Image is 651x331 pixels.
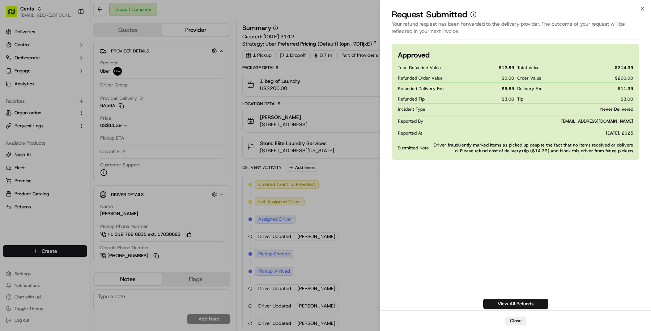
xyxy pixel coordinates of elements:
[22,112,59,118] span: [PERSON_NAME]
[64,112,79,118] span: [DATE]
[606,130,633,136] span: [DATE]. 2025
[60,112,63,118] span: •
[398,118,423,124] span: Reported By
[60,131,63,137] span: •
[621,96,633,102] span: $ 3.00
[14,161,55,169] span: Knowledge Base
[7,162,13,168] div: 📗
[398,50,430,60] h2: Approved
[51,179,88,184] a: Powered byPylon
[398,130,422,136] span: Reported At
[517,75,541,81] span: Order Value
[58,158,119,171] a: 💻API Documentation
[398,75,443,81] span: Refunded Order Value
[600,106,633,112] span: Never Delivered
[7,29,132,40] p: Welcome 👋
[502,86,514,92] span: $ 9.89
[392,20,639,39] div: Your refund request has been forwarded to the delivery provider. The outcome of your request will...
[398,86,444,92] span: Refunded Delivery Fee
[517,96,523,102] span: Tip
[499,65,514,71] span: $ 12.89
[72,179,88,184] span: Pylon
[398,96,425,102] span: Refunded Tip
[4,158,58,171] a: 📗Knowledge Base
[517,86,542,92] span: Delivery Fee
[398,65,441,71] span: Total Refunded Value
[7,124,19,136] img: Zach Benton
[505,317,526,325] button: Close
[112,92,132,101] button: See all
[618,86,633,92] span: $ 11.39
[123,71,132,80] button: Start new chat
[33,69,119,76] div: Start new chat
[517,65,540,71] span: Total Value
[33,76,99,82] div: We're available if you need us!
[7,94,48,99] div: Past conversations
[15,69,28,82] img: 4281594248423_2fcf9dad9f2a874258b8_72.png
[7,105,19,116] img: Masood Aslam
[502,96,514,102] span: $ 3.00
[502,75,514,81] span: $ 0.00
[615,65,633,71] span: $ 214.39
[22,131,59,137] span: [PERSON_NAME]
[7,7,22,21] img: Nash
[392,9,467,20] p: Request Submitted
[432,142,633,154] span: Driver fraudulently marked items as picked up despite the fact that no items received or delivere...
[483,299,548,309] a: View All Refunds
[7,69,20,82] img: 1736555255976-a54dd68f-1ca7-489b-9aae-adbdc363a1c4
[398,106,425,112] span: Incident Type
[561,118,633,124] span: [EMAIL_ADDRESS][DOMAIN_NAME]
[68,161,116,169] span: API Documentation
[61,162,67,168] div: 💻
[615,75,633,81] span: $ 200.00
[19,46,130,54] input: Got a question? Start typing here...
[398,145,429,151] span: Submitted Note
[64,131,79,137] span: [DATE]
